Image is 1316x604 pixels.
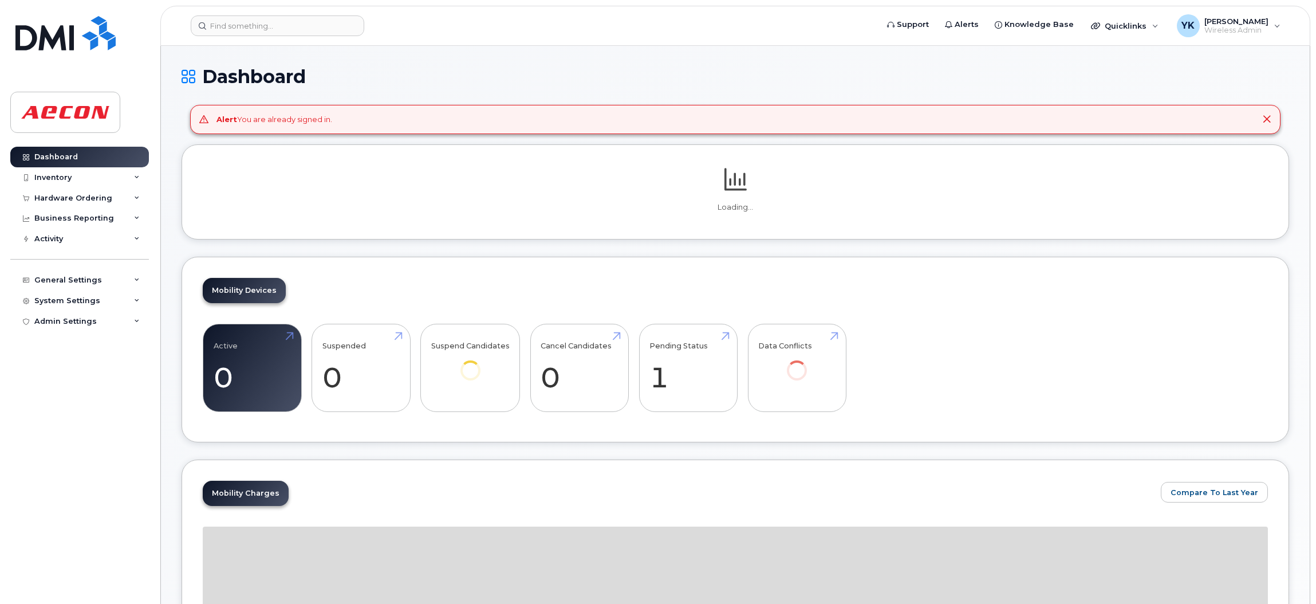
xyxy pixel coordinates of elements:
div: You are already signed in. [216,114,332,125]
a: Active 0 [214,330,291,406]
a: Cancel Candidates 0 [541,330,618,406]
a: Suspended 0 [322,330,400,406]
a: Mobility Charges [203,481,289,506]
a: Pending Status 1 [649,330,727,406]
a: Mobility Devices [203,278,286,303]
span: Compare To Last Year [1171,487,1258,498]
h1: Dashboard [182,66,1289,87]
p: Loading... [203,202,1268,213]
strong: Alert [216,115,237,124]
h4: Suspend Candidates [431,342,510,350]
a: Data Conflicts [758,330,836,396]
button: Compare To Last Year [1161,482,1268,503]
